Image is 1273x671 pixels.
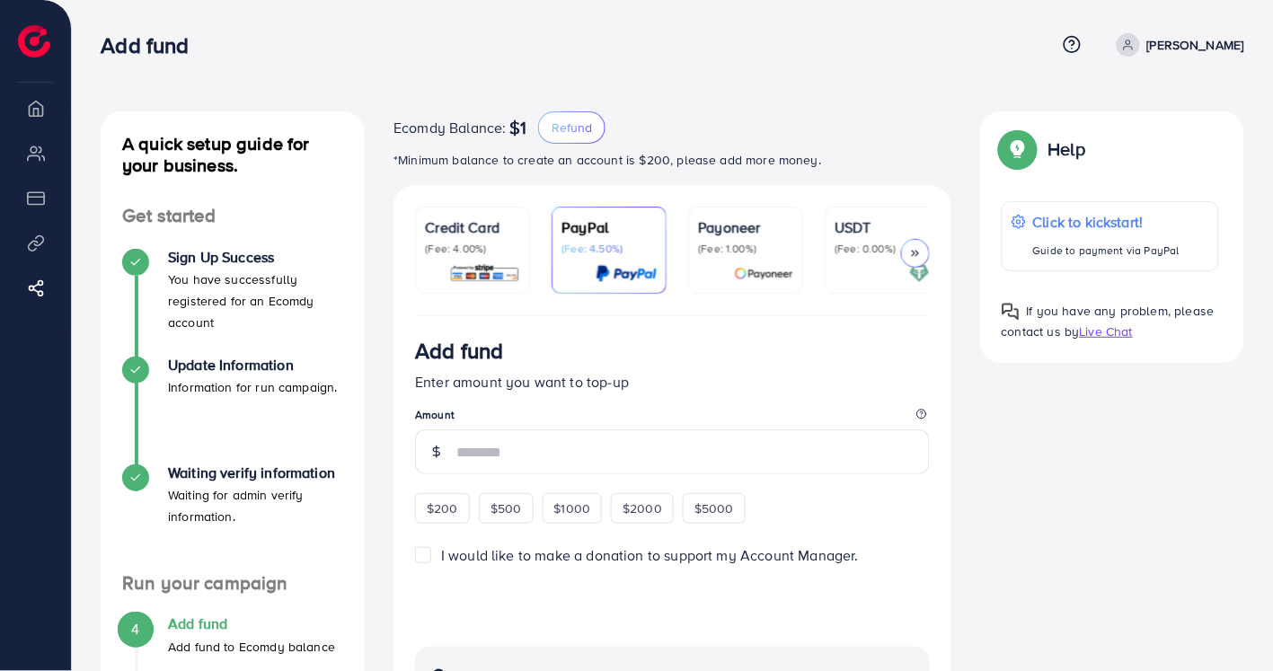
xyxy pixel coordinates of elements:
[168,376,338,398] p: Information for run campaign.
[425,242,520,256] p: (Fee: 4.00%)
[1197,590,1260,658] iframe: Chat
[393,149,951,171] p: *Minimum balance to create an account is $200, please add more money.
[1109,33,1244,57] a: [PERSON_NAME]
[1002,303,1020,321] img: Popup guide
[554,499,591,517] span: $1000
[734,263,793,284] img: card
[623,499,662,517] span: $2000
[561,216,657,238] p: PayPal
[1048,138,1086,160] p: Help
[168,269,343,333] p: You have successfully registered for an Ecomdy account
[909,263,930,284] img: card
[1002,133,1034,165] img: Popup guide
[1033,240,1180,261] p: Guide to payment via PayPal
[427,499,458,517] span: $200
[1033,211,1180,233] p: Click to kickstart!
[835,216,930,238] p: USDT
[441,545,859,565] span: I would like to make a donation to support my Account Manager.
[415,338,503,364] h3: Add fund
[168,357,338,374] h4: Update Information
[835,242,930,256] p: (Fee: 0.00%)
[101,357,365,464] li: Update Information
[168,636,335,658] p: Add fund to Ecomdy balance
[449,263,520,284] img: card
[415,407,930,429] legend: Amount
[131,619,139,640] span: 4
[561,242,657,256] p: (Fee: 4.50%)
[552,119,592,137] span: Refund
[168,464,343,481] h4: Waiting verify information
[101,205,365,227] h4: Get started
[18,25,50,57] img: logo
[101,572,365,595] h4: Run your campaign
[596,263,657,284] img: card
[1080,322,1133,340] span: Live Chat
[1002,302,1215,340] span: If you have any problem, please contact us by
[168,249,343,266] h4: Sign Up Success
[168,484,343,527] p: Waiting for admin verify information.
[393,117,506,138] span: Ecomdy Balance:
[101,249,365,357] li: Sign Up Success
[168,615,335,632] h4: Add fund
[101,32,203,58] h3: Add fund
[538,111,606,144] button: Refund
[101,464,365,572] li: Waiting verify information
[694,499,734,517] span: $5000
[510,117,527,138] span: $1
[698,216,793,238] p: Payoneer
[415,371,930,393] p: Enter amount you want to top-up
[425,216,520,238] p: Credit Card
[101,133,365,176] h4: A quick setup guide for your business.
[491,499,522,517] span: $500
[698,242,793,256] p: (Fee: 1.00%)
[1147,34,1244,56] p: [PERSON_NAME]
